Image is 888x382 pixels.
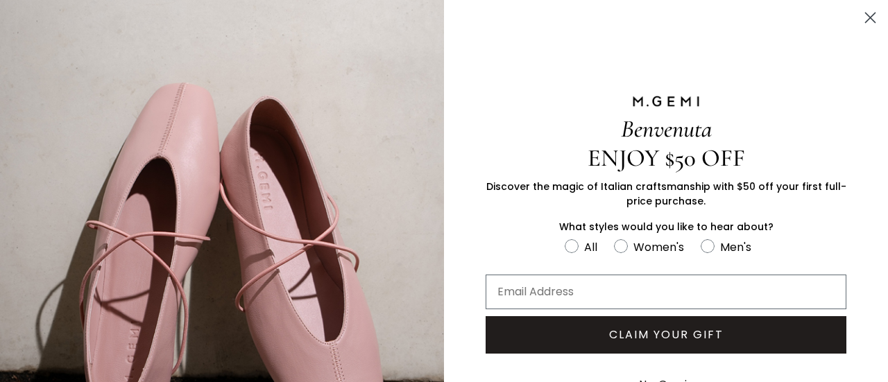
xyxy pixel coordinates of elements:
div: Men's [720,238,751,256]
input: Email Address [486,275,846,309]
img: M.GEMI [631,95,701,107]
span: What styles would you like to hear about? [559,220,774,234]
span: Discover the magic of Italian craftsmanship with $50 off your first full-price purchase. [486,180,846,208]
button: CLAIM YOUR GIFT [486,316,846,354]
span: ENJOY $50 OFF [588,144,745,173]
button: Close dialog [858,6,882,30]
span: Benvenuta [621,114,712,144]
div: Women's [633,238,684,256]
div: All [584,238,597,256]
